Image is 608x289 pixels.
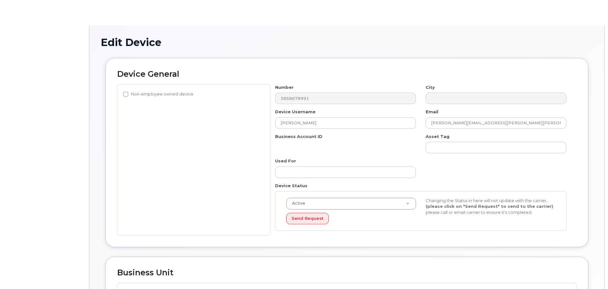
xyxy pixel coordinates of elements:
label: Email [426,109,438,115]
div: Changing the Status in here will not update with the carrier, , please call or email carrier to e... [421,198,560,215]
label: Number [275,84,294,90]
label: Device Username [275,109,315,115]
h2: Device General [117,70,577,79]
label: Non-employee owned device [123,90,193,98]
h1: Edit Device [101,37,593,48]
a: Active [287,198,416,209]
h2: Business Unit [117,268,577,277]
strong: (please click on "Send Request" to send to the carrier) [426,204,553,209]
label: City [426,84,435,90]
label: Business Account ID [275,134,322,140]
input: Non-employee owned device [123,92,128,97]
label: Device Status [275,183,307,189]
label: Asset Tag [426,134,449,140]
button: Send Request [286,213,329,225]
span: Active [288,200,305,206]
label: Used For [275,158,296,164]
